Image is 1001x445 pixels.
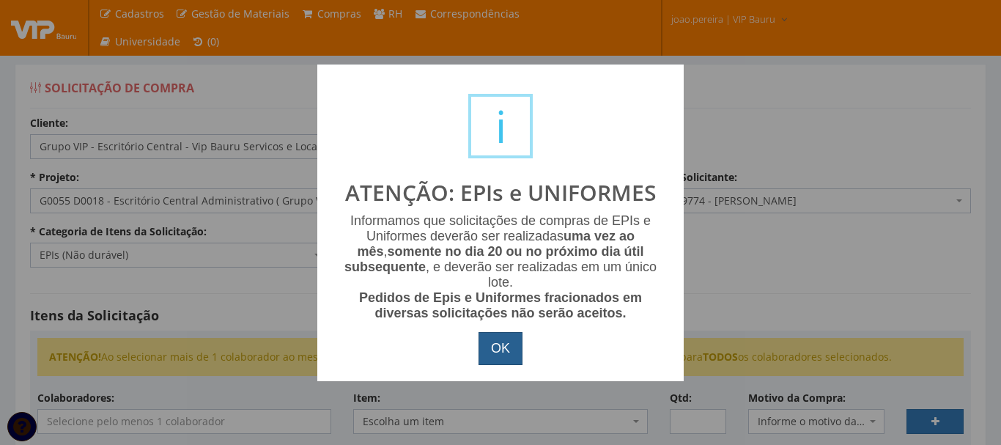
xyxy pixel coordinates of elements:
b: Pedidos de Epis e Uniformes fracionados em diversas solicitações não serão aceitos. [359,290,642,320]
div: i [468,94,533,158]
h2: ATENÇÃO: EPIs e UNIFORMES [332,180,669,205]
div: Informamos que solicitações de compras de EPIs e Uniformes deverão ser realizadas , , e deverão s... [332,213,669,321]
b: uma vez ao mês [357,229,635,259]
button: OK [479,332,522,366]
b: somente no dia 20 ou no próximo dia útil subsequente [344,244,644,274]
